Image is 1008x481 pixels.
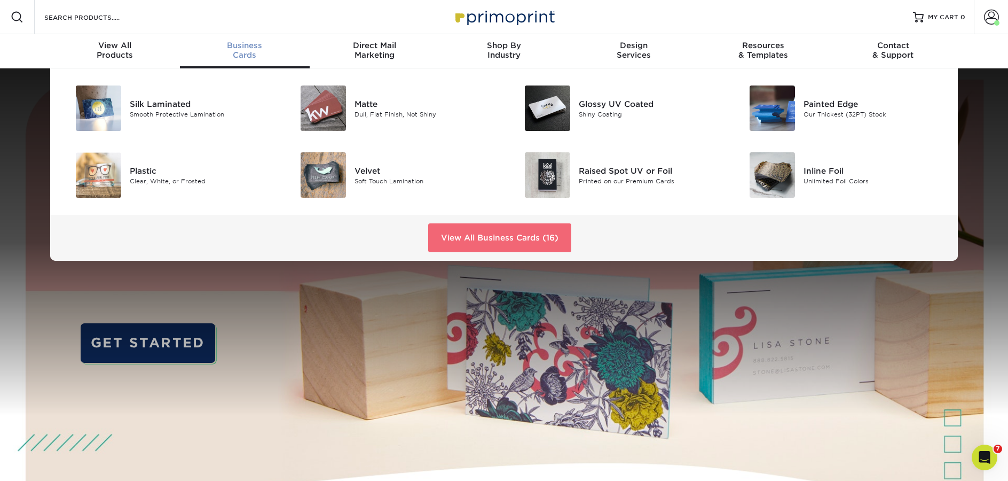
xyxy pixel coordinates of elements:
[301,152,346,198] img: Velvet Business Cards
[579,98,720,110] div: Glossy UV Coated
[76,86,121,131] img: Silk Laminated Business Cards
[828,34,958,68] a: Contact& Support
[579,165,720,176] div: Raised Spot UV or Foil
[972,445,997,470] iframe: Intercom live chat
[310,41,439,60] div: Marketing
[180,34,310,68] a: BusinessCards
[698,41,828,50] span: Resources
[355,110,496,119] div: Dull, Flat Finish, Not Shiny
[3,448,91,477] iframe: Google Customer Reviews
[439,34,569,68] a: Shop ByIndustry
[288,81,497,135] a: Matte Business Cards Matte Dull, Flat Finish, Not Shiny
[310,41,439,50] span: Direct Mail
[525,152,570,198] img: Raised Spot UV or Foil Business Cards
[50,41,180,60] div: Products
[569,41,698,50] span: Design
[828,41,958,60] div: & Support
[804,110,945,119] div: Our Thickest (32PT) Stock
[569,34,698,68] a: DesignServices
[698,41,828,60] div: & Templates
[451,5,557,28] img: Primoprint
[355,165,496,176] div: Velvet
[43,11,147,24] input: SEARCH PRODUCTS.....
[579,110,720,119] div: Shiny Coating
[76,152,121,198] img: Plastic Business Cards
[355,176,496,185] div: Soft Touch Lamination
[288,148,497,202] a: Velvet Business Cards Velvet Soft Touch Lamination
[439,41,569,50] span: Shop By
[63,148,272,202] a: Plastic Business Cards Plastic Clear, White, or Frosted
[525,86,570,131] img: Glossy UV Coated Business Cards
[828,41,958,50] span: Contact
[804,165,945,176] div: Inline Foil
[750,86,795,131] img: Painted Edge Business Cards
[130,176,271,185] div: Clear, White, or Frosted
[130,110,271,119] div: Smooth Protective Lamination
[737,148,946,202] a: Inline Foil Business Cards Inline Foil Unlimited Foil Colors
[355,98,496,110] div: Matte
[301,86,346,131] img: Matte Business Cards
[928,13,958,22] span: MY CART
[180,41,310,50] span: Business
[750,152,795,198] img: Inline Foil Business Cards
[579,176,720,185] div: Printed on our Premium Cards
[50,41,180,50] span: View All
[698,34,828,68] a: Resources& Templates
[804,98,945,110] div: Painted Edge
[63,81,272,135] a: Silk Laminated Business Cards Silk Laminated Smooth Protective Lamination
[569,41,698,60] div: Services
[428,223,571,252] a: View All Business Cards (16)
[310,34,439,68] a: Direct MailMarketing
[960,13,965,21] span: 0
[994,445,1002,453] span: 7
[804,176,945,185] div: Unlimited Foil Colors
[130,98,271,110] div: Silk Laminated
[180,41,310,60] div: Cards
[439,41,569,60] div: Industry
[50,34,180,68] a: View AllProducts
[512,148,721,202] a: Raised Spot UV or Foil Business Cards Raised Spot UV or Foil Printed on our Premium Cards
[130,165,271,176] div: Plastic
[512,81,721,135] a: Glossy UV Coated Business Cards Glossy UV Coated Shiny Coating
[737,81,946,135] a: Painted Edge Business Cards Painted Edge Our Thickest (32PT) Stock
